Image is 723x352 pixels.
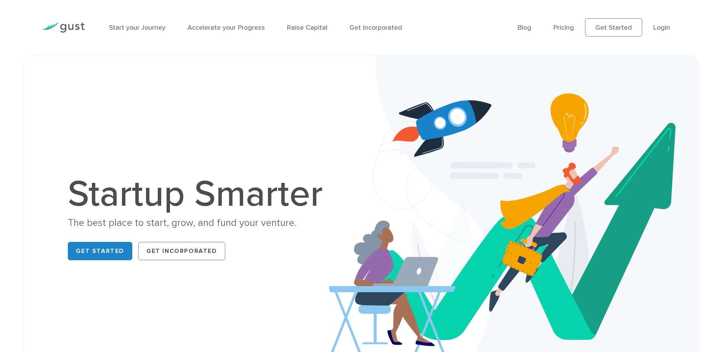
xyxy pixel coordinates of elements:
[349,24,402,32] a: Get Incorporated
[68,242,132,260] a: Get Started
[68,216,331,230] div: The best place to start, grow, and fund your venture.
[188,24,265,32] a: Accelerate your Progress
[585,18,642,37] a: Get Started
[138,242,225,260] a: Get Incorporated
[553,24,574,32] a: Pricing
[518,24,531,32] a: Blog
[42,22,85,33] img: Gust Logo
[653,24,670,32] a: Login
[68,176,331,213] h1: Startup Smarter
[287,24,327,32] a: Raise Capital
[109,24,165,32] a: Start your Journey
